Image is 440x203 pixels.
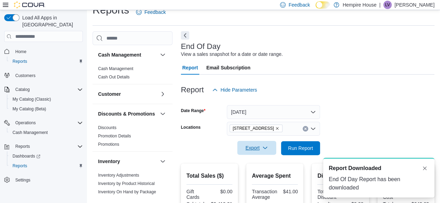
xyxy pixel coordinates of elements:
[98,158,120,165] h3: Inventory
[221,86,257,93] span: Hide Parameters
[98,91,157,98] button: Customer
[252,189,277,200] div: Transaction Average
[98,181,155,186] a: Inventory by Product Historical
[181,108,206,113] label: Date Range
[10,95,83,103] span: My Catalog (Classic)
[10,105,49,113] a: My Catalog (Beta)
[159,51,167,59] button: Cash Management
[10,162,83,170] span: Reports
[98,158,157,165] button: Inventory
[13,142,33,151] button: Reports
[1,46,86,56] button: Home
[15,73,35,78] span: Customers
[7,94,86,104] button: My Catalog (Classic)
[288,1,310,8] span: Feedback
[181,86,204,94] h3: Report
[288,145,313,152] span: Run Report
[98,125,117,130] span: Discounts
[98,133,131,139] span: Promotion Details
[15,177,30,183] span: Settings
[181,31,189,40] button: Next
[329,175,429,192] div: End Of Day Report has been downloaded
[13,106,46,112] span: My Catalog (Beta)
[13,48,29,56] a: Home
[98,189,156,195] span: Inventory On Hand by Package
[315,1,330,9] input: Dark Mode
[13,163,27,169] span: Reports
[181,42,221,51] h3: End Of Day
[93,124,173,151] div: Discounts & Promotions
[181,51,283,58] div: View a sales snapshot for a date or date range.
[98,91,121,98] h3: Customer
[10,57,83,66] span: Reports
[93,3,129,17] h1: Reports
[98,75,130,79] a: Cash Out Details
[310,126,316,132] button: Open list of options
[98,110,157,117] button: Discounts & Promotions
[15,144,30,149] span: Reports
[13,85,83,94] span: Catalog
[10,105,83,113] span: My Catalog (Beta)
[98,142,119,147] a: Promotions
[10,128,50,137] a: Cash Management
[1,175,86,185] button: Settings
[186,172,232,180] h2: Total Sales ($)
[13,176,33,184] a: Settings
[15,87,30,92] span: Catalog
[144,9,166,16] span: Feedback
[329,164,429,172] div: Notification
[7,104,86,114] button: My Catalog (Beta)
[329,164,381,172] span: Report Downloaded
[379,1,381,9] p: |
[13,176,83,184] span: Settings
[275,126,279,130] button: Remove 18 Mill Street West from selection in this group
[230,125,283,132] span: 18 Mill Street West
[98,66,133,71] a: Cash Management
[233,125,274,132] span: [STREET_ADDRESS]
[98,173,139,178] a: Inventory Adjustments
[13,153,40,159] span: Dashboards
[280,189,298,194] div: $41.00
[7,57,86,66] button: Reports
[98,51,157,58] button: Cash Management
[252,172,298,180] h2: Average Spent
[159,157,167,166] button: Inventory
[206,61,250,75] span: Email Subscription
[10,95,54,103] a: My Catalog (Classic)
[98,189,156,194] a: Inventory On Hand by Package
[13,96,51,102] span: My Catalog (Classic)
[1,142,86,151] button: Reports
[10,152,83,160] span: Dashboards
[237,141,276,155] button: Export
[385,1,390,9] span: LV
[13,71,38,80] a: Customers
[10,57,30,66] a: Reports
[98,51,141,58] h3: Cash Management
[15,120,36,126] span: Operations
[1,70,86,81] button: Customers
[13,142,83,151] span: Reports
[211,189,232,194] div: $0.00
[343,1,376,9] p: Hempire House
[13,71,83,80] span: Customers
[98,110,155,117] h3: Discounts & Promotions
[227,105,320,119] button: [DATE]
[13,119,39,127] button: Operations
[241,141,272,155] span: Export
[4,43,83,203] nav: Complex example
[133,5,168,19] a: Feedback
[394,1,434,9] p: [PERSON_NAME]
[13,47,83,56] span: Home
[7,128,86,137] button: Cash Management
[10,162,30,170] a: Reports
[421,164,429,172] button: Dismiss toast
[186,189,208,200] div: Gift Cards
[13,85,32,94] button: Catalog
[10,128,83,137] span: Cash Management
[98,181,155,186] span: Inventory by Product Historical
[98,66,133,71] span: Cash Management
[159,110,167,118] button: Discounts & Promotions
[15,49,26,54] span: Home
